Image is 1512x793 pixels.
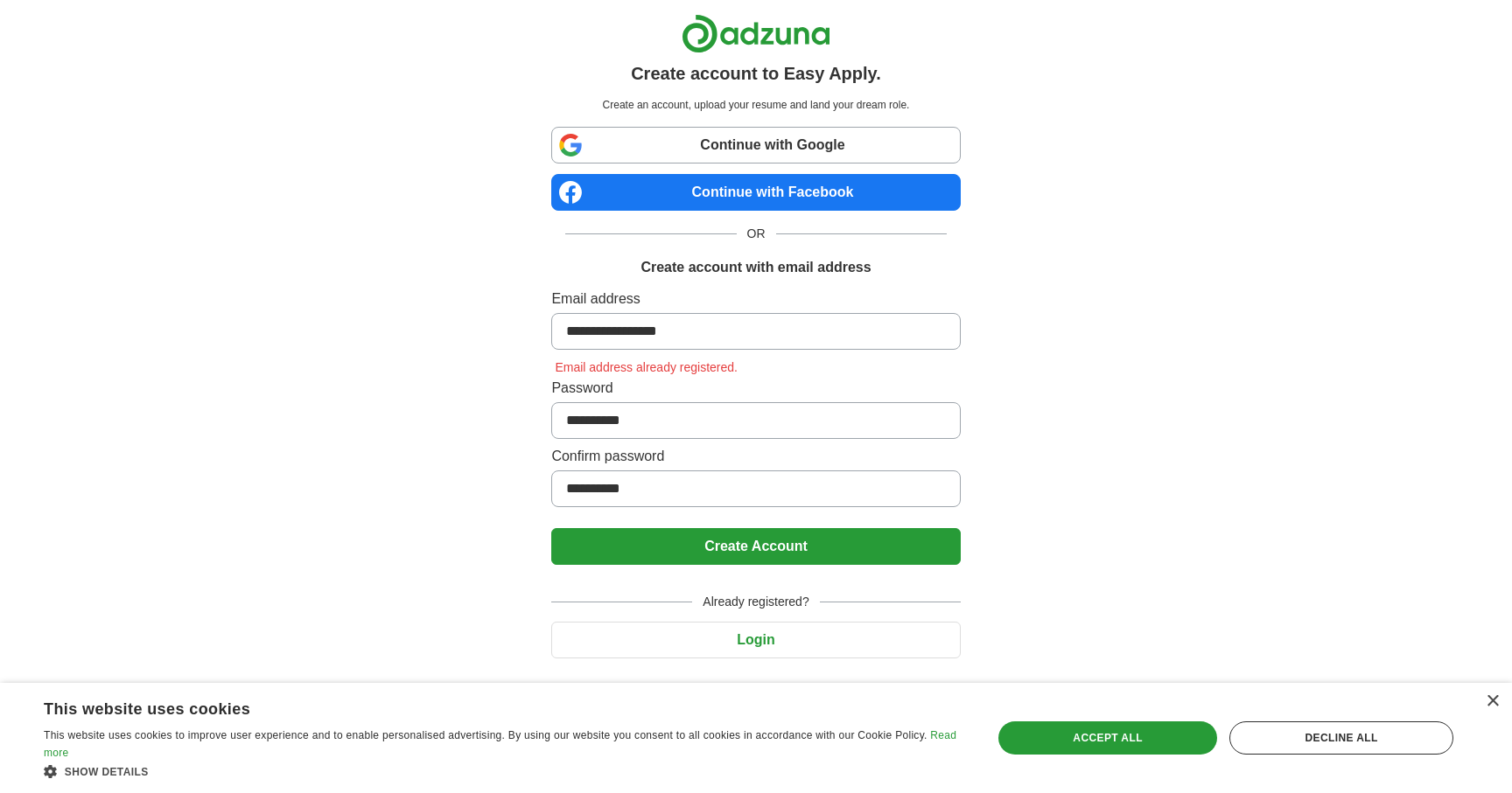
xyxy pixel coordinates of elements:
[640,257,871,278] h1: Create account with email address
[1229,721,1453,755] div: Decline all
[551,446,960,467] label: Confirm password
[551,289,960,310] label: Email address
[551,622,960,658] button: Login
[65,766,149,778] span: Show details
[737,225,776,243] span: OR
[551,378,960,399] label: Password
[998,721,1217,755] div: Accept all
[631,60,881,87] h1: Create account to Easy Apply.
[555,97,956,113] p: Create an account, upload your resume and land your dream role.
[551,632,960,647] a: Login
[551,528,960,565] button: Create Account
[692,593,819,611] span: Already registered?
[551,127,960,163] a: Continue with Google
[551,360,741,374] span: Email address already registered.
[682,14,830,53] img: Adzuna logo
[1486,695,1499,708] div: Close
[44,693,920,720] div: This website uses cookies
[44,729,927,741] span: This website uses cookies to improve user experience and to enable personalised advertising. By u...
[551,174,960,211] a: Continue with Facebook
[44,762,964,780] div: Show details
[551,679,960,695] a: Return to job advert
